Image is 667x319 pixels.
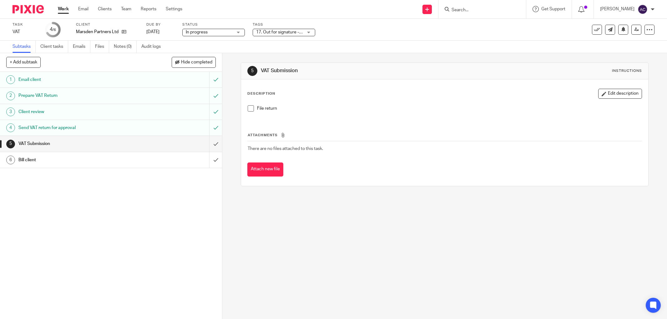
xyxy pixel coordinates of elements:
[18,155,142,165] h1: Bill client
[247,66,257,76] div: 5
[612,68,642,73] div: Instructions
[256,30,320,34] span: 17. Out for signature - electronic
[13,22,38,27] label: Task
[73,41,90,53] a: Emails
[13,41,36,53] a: Subtasks
[76,22,139,27] label: Client
[541,7,565,11] span: Get Support
[50,26,56,33] div: 4
[257,105,642,112] p: File return
[172,57,216,67] button: Hide completed
[600,6,634,12] p: [PERSON_NAME]
[146,30,159,34] span: [DATE]
[58,6,69,12] a: Work
[186,30,208,34] span: In progress
[182,22,245,27] label: Status
[451,7,507,13] input: Search
[146,22,174,27] label: Due by
[166,6,182,12] a: Settings
[18,139,142,148] h1: VAT Submission
[247,162,283,177] button: Attach new file
[6,107,15,116] div: 3
[6,57,41,67] button: + Add subtask
[18,123,142,132] h1: Send VAT return for approval
[6,140,15,148] div: 5
[95,41,109,53] a: Files
[598,89,642,99] button: Edit description
[98,6,112,12] a: Clients
[114,41,137,53] a: Notes (0)
[248,133,278,137] span: Attachments
[247,91,275,96] p: Description
[18,91,142,100] h1: Prepare VAT Return
[6,123,15,132] div: 4
[18,107,142,117] h1: Client review
[248,147,323,151] span: There are no files attached to this task.
[141,41,165,53] a: Audit logs
[141,6,156,12] a: Reports
[6,92,15,100] div: 2
[40,41,68,53] a: Client tasks
[638,4,648,14] img: svg%3E
[6,75,15,84] div: 1
[261,67,458,74] h1: VAT Submission
[53,28,56,32] small: /6
[121,6,131,12] a: Team
[13,29,38,35] div: VAT
[76,29,119,35] p: Marsden Partners Ltd
[181,60,212,65] span: Hide completed
[13,5,44,13] img: Pixie
[6,156,15,164] div: 6
[253,22,315,27] label: Tags
[18,75,142,84] h1: Email client
[78,6,88,12] a: Email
